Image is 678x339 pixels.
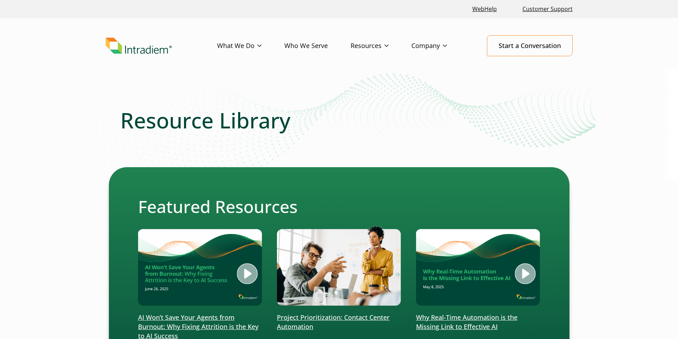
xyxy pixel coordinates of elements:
[487,35,573,56] a: Start a Conversation
[106,38,217,54] a: Link to homepage of Intradiem
[520,1,575,17] a: Customer Support
[106,38,172,54] img: Intradiem
[416,313,540,332] p: Why Real-Time Automation is the Missing Link to Effective AI
[120,107,558,133] h1: Resource Library
[416,226,540,332] a: Why Real-Time Automation is the Missing Link to Effective AI
[277,313,401,332] p: Project Prioritization: Contact Center Automation
[277,226,401,332] a: Project Prioritization: Contact Center Automation
[351,36,411,56] a: Resources
[469,1,500,17] a: Link opens in a new window
[138,196,540,217] h2: Featured Resources
[217,36,284,56] a: What We Do
[411,36,470,56] a: Company
[284,36,351,56] a: Who We Serve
